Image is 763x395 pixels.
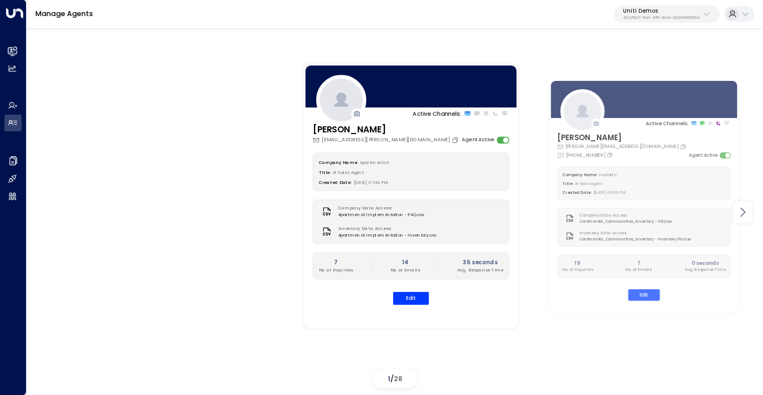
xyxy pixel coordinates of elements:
[593,190,625,195] span: [DATE] 09:55 PM
[623,8,700,14] p: Uniti Demos
[393,291,429,304] button: Edit
[373,369,417,388] div: /
[563,267,592,273] p: No. of Inquiries
[614,6,720,23] button: Uniti Demos4c025b01-9fa0-46ff-ab3a-a620b886896e
[338,225,433,232] label: Inventory Data Access:
[338,205,421,212] label: Company Data Access:
[388,374,390,383] span: 1
[354,179,389,185] span: [DATE] 07:42 PM
[623,16,700,20] p: 4c025b01-9fa0-46ff-ab3a-a620b886896e
[680,143,688,150] button: Copy
[462,136,494,144] label: Agent Active
[394,374,403,383] span: 28
[319,159,358,165] label: Company Name:
[628,289,659,301] button: Edit
[684,267,725,273] p: Avg. Response Time
[413,109,461,117] p: Active Channels:
[575,181,602,186] span: AI Sales Agent
[689,152,717,158] label: Agent Active
[626,267,651,273] p: No. of Emails
[563,172,597,177] label: Company Name:
[580,213,669,218] label: Company Data Access:
[338,212,424,218] span: ApartmensX Implementation - FAQ.csv
[319,169,331,175] label: Title:
[35,9,93,18] a: Manage Agents
[606,152,614,158] button: Copy
[563,259,592,267] h2: 19
[313,136,461,144] div: [EMAIL_ADDRESS][PERSON_NAME][DOMAIN_NAME]
[457,266,503,273] p: Avg. Response Time
[452,136,461,143] button: Copy
[557,151,614,158] div: [PHONE_NUMBER]
[319,258,353,266] h2: 7
[390,258,419,266] h2: 14
[313,124,461,136] h3: [PERSON_NAME]
[319,266,353,273] p: No. of Inquiries
[338,232,437,238] span: ApartmensX Implementation - Inventory.csv
[580,230,688,236] label: Inventory Data Access:
[580,218,672,224] span: Continental_Communities_Inventory - FAQ.csv
[390,266,419,273] p: No. of Emails
[563,181,573,186] label: Title:
[557,132,688,143] h3: [PERSON_NAME]
[646,119,688,127] p: Active Channels:
[557,143,688,150] div: [PERSON_NAME][EMAIL_ADDRESS][DOMAIN_NAME]
[684,259,725,267] h2: 0 seconds
[457,258,503,266] h2: 36 seconds
[360,159,389,165] span: ApartmentsX
[563,190,591,195] label: Created Date:
[333,169,364,175] span: AI Sales Agent
[580,236,691,242] span: Continental_Communities_Inventory - Inventory File.csv
[319,179,352,185] label: Created Date:
[599,172,616,177] span: Available
[626,259,651,267] h2: 7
